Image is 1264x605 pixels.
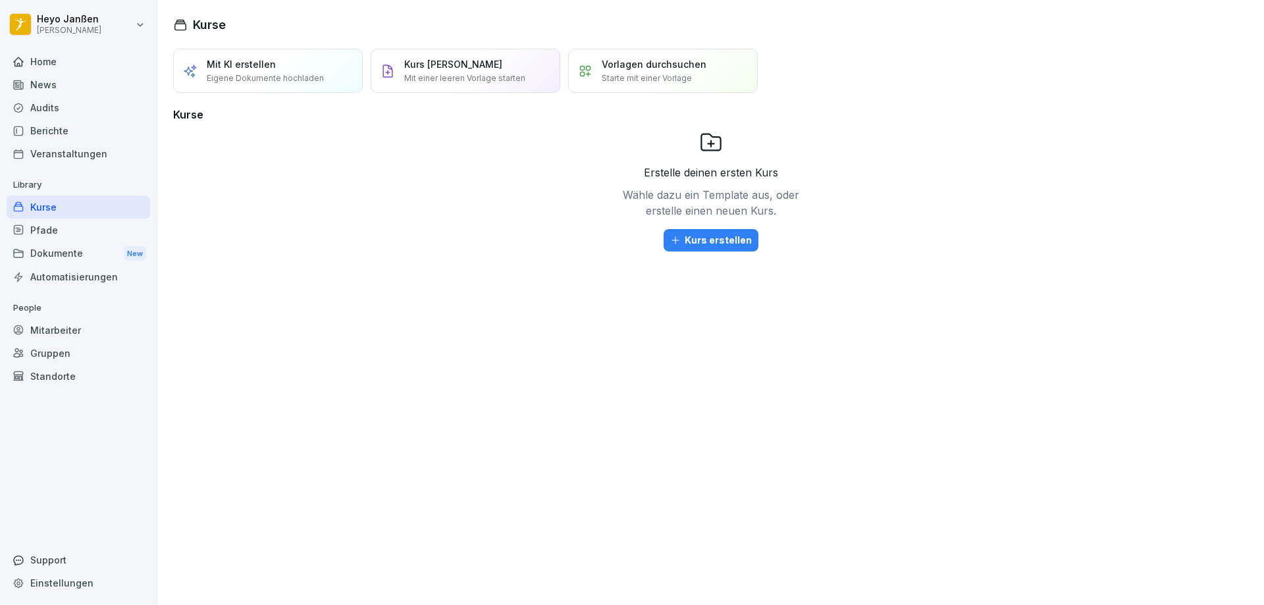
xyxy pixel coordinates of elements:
[7,265,150,288] a: Automatisierungen
[173,107,1248,122] h3: Kurse
[37,26,101,35] p: [PERSON_NAME]
[670,233,752,248] div: Kurs erstellen
[207,72,324,84] p: Eigene Dokumente hochladen
[7,96,150,119] a: Audits
[124,246,146,261] div: New
[7,242,150,266] a: DokumenteNew
[7,73,150,96] a: News
[7,365,150,388] a: Standorte
[37,14,101,25] p: Heyo Janßen
[644,165,778,180] p: Erstelle deinen ersten Kurs
[7,174,150,196] p: Library
[7,298,150,319] p: People
[7,50,150,73] a: Home
[602,72,692,84] p: Starte mit einer Vorlage
[7,119,150,142] a: Berichte
[619,187,803,219] p: Wähle dazu ein Template aus, oder erstelle einen neuen Kurs.
[7,548,150,571] div: Support
[7,242,150,266] div: Dokumente
[7,219,150,242] a: Pfade
[7,342,150,365] a: Gruppen
[664,229,758,251] button: Kurs erstellen
[7,571,150,594] a: Einstellungen
[404,72,525,84] p: Mit einer leeren Vorlage starten
[193,16,226,34] h1: Kurse
[602,57,706,71] p: Vorlagen durchsuchen
[7,319,150,342] a: Mitarbeiter
[404,57,502,71] p: Kurs [PERSON_NAME]
[207,57,276,71] p: Mit KI erstellen
[7,196,150,219] a: Kurse
[7,142,150,165] a: Veranstaltungen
